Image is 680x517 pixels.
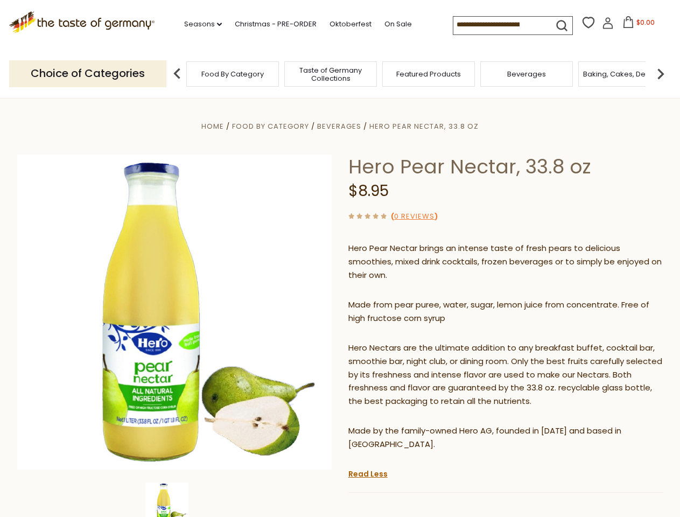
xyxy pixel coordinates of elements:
[166,63,188,85] img: previous arrow
[201,121,224,131] a: Home
[384,18,412,30] a: On Sale
[17,155,332,470] img: Hero Pear Nectar, 33.8 oz
[288,66,374,82] a: Taste of Germany Collections
[616,16,662,32] button: $0.00
[9,60,166,87] p: Choice of Categories
[317,121,361,131] a: Beverages
[507,70,546,78] a: Beverages
[232,121,309,131] a: Food By Category
[650,63,671,85] img: next arrow
[348,180,389,201] span: $8.95
[348,469,388,479] a: Read Less
[348,298,663,325] p: Made from pear puree, water, sugar, lemon juice from concentrate. Free of high fructose corn syrup​
[394,211,434,222] a: 0 Reviews
[636,18,655,27] span: $0.00
[348,341,663,409] p: Hero Nectars are the ultimate addition to any breakfast buffet, cocktail bar, smoothie bar, night...
[201,70,264,78] a: Food By Category
[369,121,479,131] a: Hero Pear Nectar, 33.8 oz
[348,424,663,451] p: Made by the family-owned Hero AG, founded in [DATE] and based in [GEOGRAPHIC_DATA].
[184,18,222,30] a: Seasons
[348,242,663,282] p: Hero Pear Nectar brings an intense taste of fresh pears to delicious smoothies, mixed drink cockt...
[391,211,438,221] span: ( )
[396,70,461,78] a: Featured Products
[235,18,317,30] a: Christmas - PRE-ORDER
[583,70,667,78] a: Baking, Cakes, Desserts
[348,155,663,179] h1: Hero Pear Nectar, 33.8 oz
[330,18,371,30] a: Oktoberfest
